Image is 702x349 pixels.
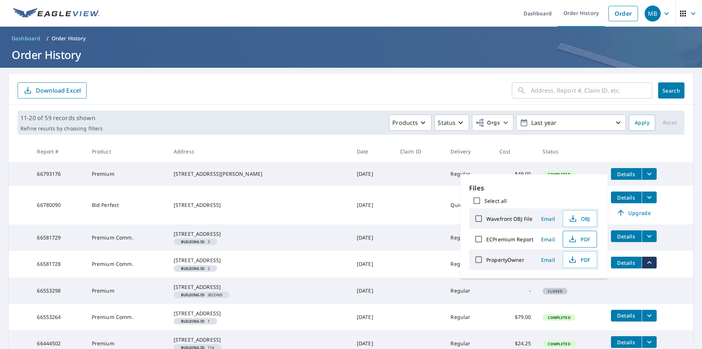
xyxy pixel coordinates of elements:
[86,224,168,251] td: Premium Comm.
[486,236,533,243] label: ECPremium Report
[486,256,524,263] label: PropertyOwner
[20,114,103,122] p: 11-20 of 59 records shown
[351,141,394,162] th: Date
[615,312,637,319] span: Details
[539,215,557,222] span: Email
[536,213,560,224] button: Email
[543,315,574,320] span: Completed
[13,8,99,19] img: EV Logo
[351,278,394,304] td: [DATE]
[389,115,431,131] button: Products
[394,141,445,162] th: Claim ID
[434,115,469,131] button: Status
[445,278,494,304] td: Regular
[31,186,86,224] td: 66780090
[351,162,394,186] td: [DATE]
[9,47,693,62] h1: Order History
[445,251,494,277] td: Regular
[174,257,345,264] div: [STREET_ADDRESS]
[611,207,657,219] a: Upgrade
[174,170,345,178] div: [STREET_ADDRESS][PERSON_NAME]
[174,230,345,238] div: [STREET_ADDRESS]
[445,141,494,162] th: Delivery
[181,293,205,297] em: Building ID
[563,231,597,248] button: PDF
[611,336,642,348] button: detailsBtn-66444502
[642,192,657,203] button: filesDropdownBtn-66780090
[392,118,418,127] p: Products
[9,33,44,44] a: Dashboard
[31,141,86,162] th: Report #
[177,293,227,297] span: SECOND
[563,251,597,268] button: PDF
[177,240,214,244] span: 3
[177,267,214,270] span: 2
[445,224,494,251] td: Regular
[86,251,168,277] td: Premium Comm.
[86,278,168,304] td: Premium
[567,235,591,244] span: PDF
[486,215,532,222] label: Wavefront OBJ File
[174,310,345,317] div: [STREET_ADDRESS]
[642,257,657,268] button: filesDropdownBtn-66581728
[475,118,500,127] span: Orgs
[469,183,599,193] p: Files
[494,304,537,330] td: $79.00
[438,118,456,127] p: Status
[615,208,652,217] span: Upgrade
[563,210,597,227] button: OBJ
[181,267,205,270] em: Building ID
[611,192,642,203] button: detailsBtn-66780090
[629,115,655,131] button: Apply
[642,310,657,322] button: filesDropdownBtn-66553264
[615,233,637,240] span: Details
[181,240,205,244] em: Building ID
[31,304,86,330] td: 66553264
[567,214,591,223] span: OBJ
[36,86,81,94] p: Download Excel
[31,162,86,186] td: 66793176
[543,341,574,346] span: Completed
[642,336,657,348] button: filesDropdownBtn-66444502
[615,194,637,201] span: Details
[567,255,591,264] span: PDF
[615,171,637,178] span: Details
[445,162,494,186] td: Regular
[516,115,626,131] button: Last year
[31,224,86,251] td: 66581729
[351,186,394,224] td: [DATE]
[543,289,567,294] span: Closed
[611,257,642,268] button: detailsBtn-66581728
[635,118,649,127] span: Apply
[351,251,394,277] td: [DATE]
[86,141,168,162] th: Product
[645,5,661,22] div: MB
[539,236,557,243] span: Email
[664,87,679,94] span: Search
[20,125,103,132] p: Refine results by choosing filters
[52,35,86,42] p: Order History
[608,6,638,21] a: Order
[86,186,168,224] td: Bid Perfect
[528,116,614,129] p: Last year
[445,186,494,224] td: Quick
[658,82,684,99] button: Search
[86,162,168,186] td: Premium
[536,254,560,266] button: Email
[12,35,41,42] span: Dashboard
[531,80,652,101] input: Address, Report #, Claim ID, etc.
[539,256,557,263] span: Email
[174,336,345,344] div: [STREET_ADDRESS]
[611,230,642,242] button: detailsBtn-66581729
[494,141,537,162] th: Cost
[494,278,537,304] td: -
[615,259,637,266] span: Details
[31,251,86,277] td: 66581728
[18,82,87,99] button: Download Excel
[484,197,507,204] label: Select all
[536,234,560,245] button: Email
[543,172,574,177] span: Completed
[31,278,86,304] td: 66553298
[445,304,494,330] td: Regular
[537,141,605,162] th: Status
